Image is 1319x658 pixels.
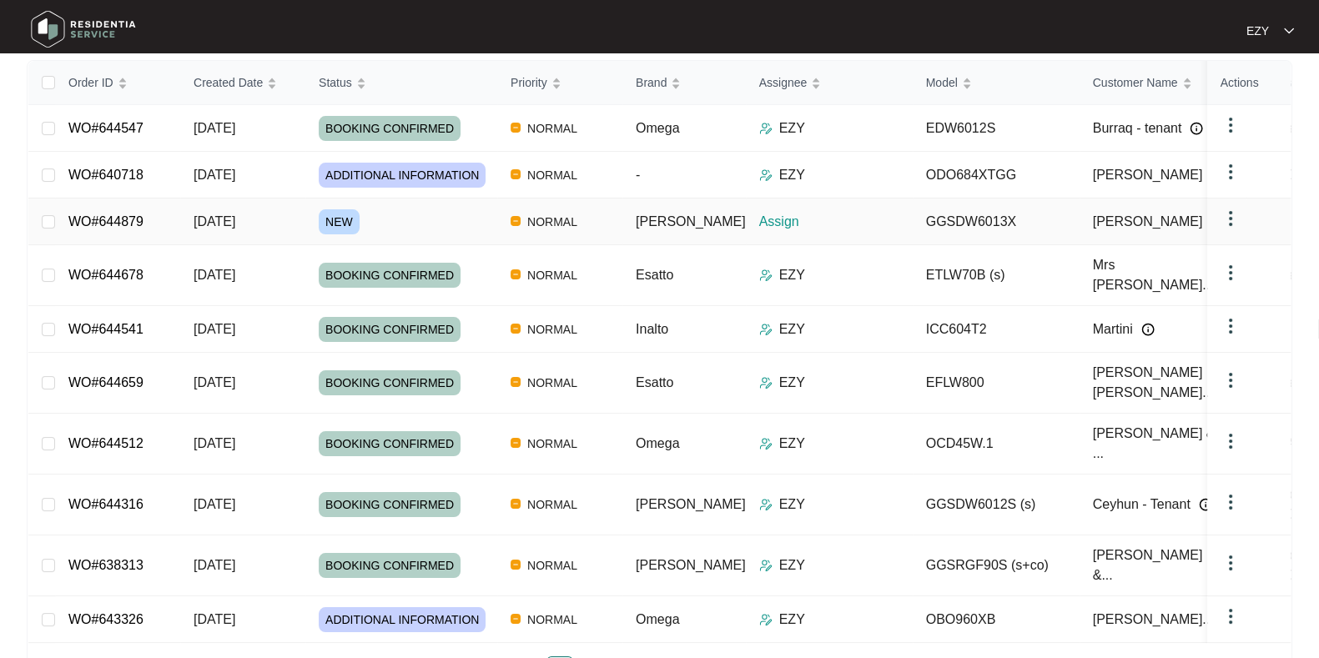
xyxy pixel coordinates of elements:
[511,269,521,279] img: Vercel Logo
[319,116,461,141] span: BOOKING CONFIRMED
[68,436,143,450] a: WO#644512
[913,414,1080,475] td: OCD45W.1
[1080,61,1246,105] th: Customer Name
[1221,370,1241,390] img: dropdown arrow
[1199,498,1212,511] img: Info icon
[636,558,746,572] span: [PERSON_NAME]
[1093,73,1178,92] span: Customer Name
[636,268,673,282] span: Esatto
[511,560,521,570] img: Vercel Logo
[636,121,679,135] span: Omega
[779,319,805,339] p: EZY
[1207,61,1291,105] th: Actions
[68,612,143,626] a: WO#643326
[1221,162,1241,182] img: dropdown arrow
[68,375,143,389] a: WO#644659
[68,168,143,182] a: WO#640718
[636,214,746,229] span: [PERSON_NAME]
[194,375,235,389] span: [DATE]
[521,434,584,454] span: NORMAL
[1221,115,1241,135] img: dropdown arrow
[1221,553,1241,573] img: dropdown arrow
[511,377,521,387] img: Vercel Logo
[759,376,773,389] img: Assigner Icon
[759,168,773,182] img: Assigner Icon
[194,121,235,135] span: [DATE]
[319,317,461,342] span: BOOKING CONFIRMED
[521,265,584,285] span: NORMAL
[521,319,584,339] span: NORMAL
[305,61,497,105] th: Status
[779,373,805,393] p: EZY
[521,212,584,232] span: NORMAL
[521,610,584,630] span: NORMAL
[511,324,521,334] img: Vercel Logo
[913,353,1080,414] td: EFLW800
[759,122,773,135] img: Assigner Icon
[759,269,773,282] img: Assigner Icon
[1221,208,1241,229] img: dropdown arrow
[521,555,584,575] span: NORMAL
[779,434,805,454] p: EZY
[1093,118,1182,138] span: Burraq - tenant
[636,436,679,450] span: Omega
[913,475,1080,535] td: GGSDW6012S (s)
[194,612,235,626] span: [DATE]
[636,168,640,182] span: -
[1221,263,1241,283] img: dropdown arrow
[759,437,773,450] img: Assigner Icon
[511,438,521,448] img: Vercel Logo
[511,614,521,624] img: Vercel Logo
[913,306,1080,353] td: ICC604T2
[759,613,773,626] img: Assigner Icon
[913,596,1080,643] td: OBO960XB
[1221,492,1241,512] img: dropdown arrow
[25,4,142,54] img: residentia service logo
[1093,165,1203,185] span: [PERSON_NAME]
[759,498,773,511] img: Assigner Icon
[759,212,913,232] p: Assign
[194,214,235,229] span: [DATE]
[68,73,113,92] span: Order ID
[1246,23,1269,39] p: EZY
[913,245,1080,306] td: ETLW70B (s)
[636,322,668,336] span: Inalto
[913,61,1080,105] th: Model
[68,558,143,572] a: WO#638313
[779,610,805,630] p: EZY
[521,373,584,393] span: NORMAL
[1221,431,1241,451] img: dropdown arrow
[1190,122,1203,135] img: Info icon
[319,492,461,517] span: BOOKING CONFIRMED
[511,73,547,92] span: Priority
[194,558,235,572] span: [DATE]
[636,375,673,389] span: Esatto
[913,535,1080,596] td: GGSRGF90S (s+co)
[319,607,486,632] span: ADDITIONAL INFORMATION
[194,436,235,450] span: [DATE]
[779,555,805,575] p: EZY
[521,165,584,185] span: NORMAL
[319,73,352,92] span: Status
[511,169,521,179] img: Vercel Logo
[913,198,1080,245] td: GGSDW6013X
[194,73,263,92] span: Created Date
[1093,545,1225,585] span: [PERSON_NAME] &...
[1093,363,1225,403] span: [PERSON_NAME] [PERSON_NAME]...
[779,118,805,138] p: EZY
[521,118,584,138] span: NORMAL
[636,73,667,92] span: Brand
[779,165,805,185] p: EZY
[319,370,461,395] span: BOOKING CONFIRMED
[636,497,746,511] span: [PERSON_NAME]
[194,497,235,511] span: [DATE]
[636,612,679,626] span: Omega
[180,61,305,105] th: Created Date
[68,497,143,511] a: WO#644316
[1093,319,1133,339] span: Martini
[68,322,143,336] a: WO#644541
[55,61,180,105] th: Order ID
[926,73,958,92] span: Model
[1221,316,1241,336] img: dropdown arrow
[1093,610,1214,630] span: [PERSON_NAME]...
